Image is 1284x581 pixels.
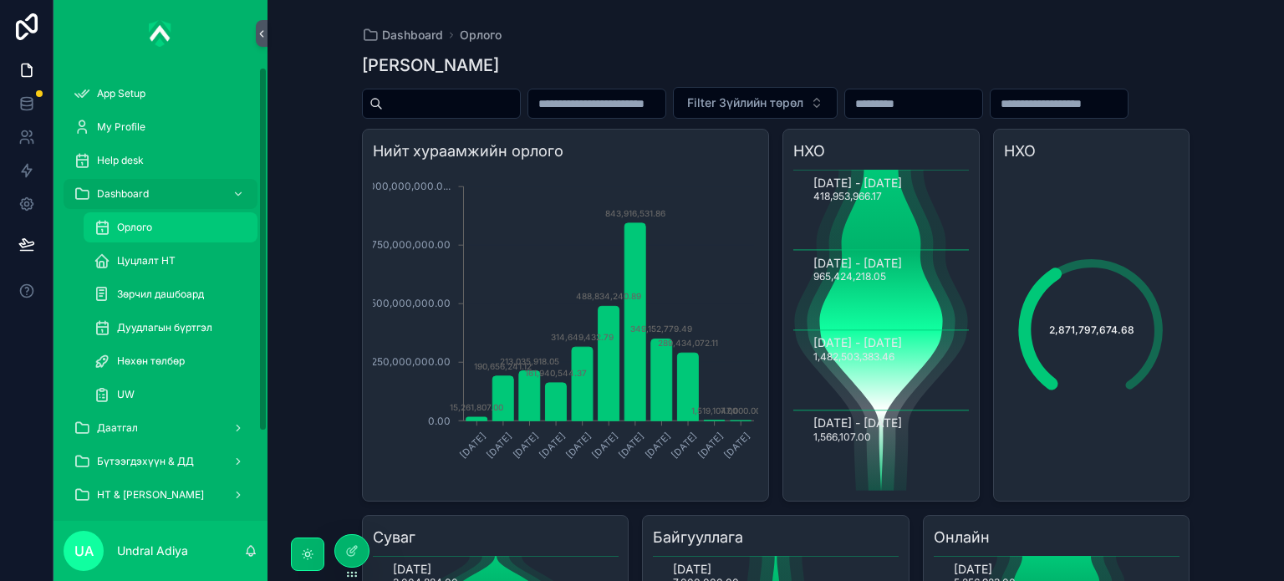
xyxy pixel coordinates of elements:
[149,20,172,47] img: App logo
[537,431,567,461] text: [DATE]
[64,413,257,443] a: Даатгал
[511,431,541,461] text: [DATE]
[97,154,144,167] span: Help desk
[97,455,194,468] span: Бүтээгдэхүүн & ДД
[457,431,487,461] text: [DATE]
[97,187,149,201] span: Dashboard
[84,212,257,242] a: Орлого
[117,543,188,559] p: Undral Adiya
[117,221,152,234] span: Орлого
[550,332,614,342] text: 314,649,432.79
[813,256,902,270] text: [DATE] - [DATE]
[427,415,450,427] tspan: 0.00
[722,431,752,461] text: [DATE]
[658,338,718,348] text: 289,434,072.11
[97,87,145,100] span: App Setup
[669,431,699,461] text: [DATE]
[563,431,594,461] text: [DATE]
[813,190,882,202] text: 418,953,966.17
[500,356,559,366] text: 213,035,918.05
[64,79,257,109] a: App Setup
[813,336,902,350] text: [DATE] - [DATE]
[64,179,257,209] a: Dashboard
[450,402,503,412] text: 15,261,807.00
[813,350,894,363] text: 1,482,503,383.46
[525,368,587,378] text: 161,940,544.37
[373,170,758,491] div: chart
[616,431,646,461] text: [DATE]
[84,346,257,376] a: Нөхөн төлбөр
[362,27,443,43] a: Dashboard
[369,298,450,310] tspan: 500,000,000.00
[84,246,257,276] a: Цуцлалт НТ
[64,145,257,176] a: Help desk
[460,27,502,43] a: Орлого
[64,112,257,142] a: My Profile
[954,562,992,576] text: [DATE]
[361,180,450,192] tspan: 1,000,000,000.0...
[934,526,1180,549] h3: Онлайн
[643,431,673,461] text: [DATE]
[484,431,514,461] text: [DATE]
[64,480,257,510] a: НТ & [PERSON_NAME]
[721,406,761,416] text: 47,000.00
[653,526,899,549] h3: Байгууллага
[117,321,212,334] span: Дуудлагын бүртгэл
[370,239,450,252] tspan: 750,000,000.00
[813,176,902,190] text: [DATE] - [DATE]
[97,421,138,435] span: Даатгал
[97,120,145,134] span: My Profile
[117,354,185,368] span: Нөхөн төлбөр
[813,270,886,283] text: 965,424,218.05
[84,313,257,343] a: Дуудлагын бүртгэл
[117,388,135,401] span: UW
[97,488,204,502] span: НТ & [PERSON_NAME]
[84,279,257,309] a: Зөрчил дашбоард
[373,140,758,163] h3: Нийт хураамжийн орлого
[362,54,499,77] h1: [PERSON_NAME]
[589,431,619,461] text: [DATE]
[576,292,641,302] text: 488,834,240.89
[117,254,176,268] span: Цуцлалт НТ
[117,288,204,301] span: Зөрчил дашбоард
[373,526,619,549] h3: Суваг
[64,446,257,477] a: Бүтээгдэхүүн & ДД
[1049,324,1134,337] span: 2,871,797,674.68
[370,356,450,369] tspan: 250,000,000.00
[393,562,431,576] text: [DATE]
[673,87,838,119] button: Select Button
[691,405,737,415] text: 1,519,107.00
[53,67,267,521] div: scrollable content
[813,416,902,431] text: [DATE] - [DATE]
[695,431,726,461] text: [DATE]
[793,140,969,163] h3: НХО
[382,27,443,43] span: Dashboard
[74,541,94,561] span: UA
[1004,140,1180,163] h3: НХО
[813,431,871,443] text: 1,566,107.00
[673,562,711,576] text: [DATE]
[474,361,532,371] text: 190,656,241.12
[687,94,803,111] span: Filter Зүйлийн төрөл
[84,380,257,410] a: UW
[630,324,692,334] text: 349,152,779.49
[605,208,665,218] text: 843,916,531.86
